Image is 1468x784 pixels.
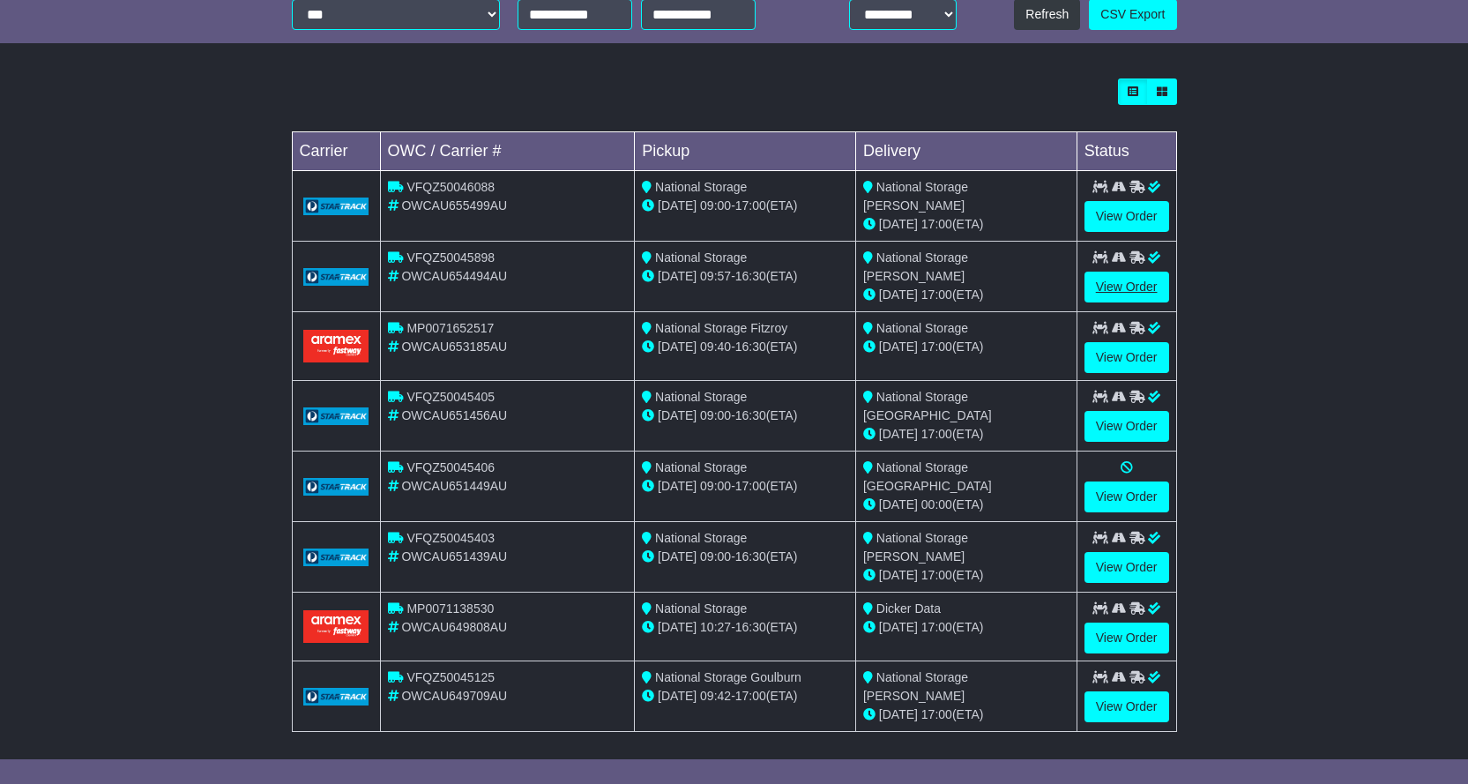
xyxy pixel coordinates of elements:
[655,670,801,684] span: National Storage Goulburn
[863,250,968,283] span: National Storage [PERSON_NAME]
[735,269,766,283] span: 16:30
[406,390,495,404] span: VFQZ50045405
[863,425,1069,444] div: (ETA)
[655,390,747,404] span: National Storage
[700,549,731,564] span: 09:00
[401,549,507,564] span: OWCAU651439AU
[863,566,1069,585] div: (ETA)
[735,620,766,634] span: 16:30
[863,286,1069,304] div: (ETA)
[700,620,731,634] span: 10:27
[1084,691,1169,722] a: View Order
[855,132,1077,171] td: Delivery
[655,460,747,474] span: National Storage
[642,618,848,637] div: - (ETA)
[863,531,968,564] span: National Storage [PERSON_NAME]
[700,269,731,283] span: 09:57
[735,549,766,564] span: 16:30
[863,180,968,213] span: National Storage [PERSON_NAME]
[1084,272,1169,302] a: View Order
[876,601,941,616] span: Dicker Data
[655,531,747,545] span: National Storage
[406,460,495,474] span: VFQZ50045406
[401,408,507,422] span: OWCAU651456AU
[642,407,848,425] div: - (ETA)
[401,620,507,634] span: OWCAU649808AU
[292,132,380,171] td: Carrier
[1084,201,1169,232] a: View Order
[735,689,766,703] span: 17:00
[879,707,918,721] span: [DATE]
[700,408,731,422] span: 09:00
[303,198,369,215] img: GetCarrierServiceLogo
[879,568,918,582] span: [DATE]
[735,408,766,422] span: 16:30
[655,250,747,265] span: National Storage
[1084,482,1169,512] a: View Order
[642,548,848,566] div: - (ETA)
[863,338,1069,356] div: (ETA)
[406,601,494,616] span: MP0071138530
[658,620,697,634] span: [DATE]
[1077,132,1176,171] td: Status
[406,250,495,265] span: VFQZ50045898
[735,198,766,213] span: 17:00
[401,269,507,283] span: OWCAU654494AU
[303,688,369,706] img: GetCarrierServiceLogo
[863,706,1069,724] div: (ETA)
[642,338,848,356] div: - (ETA)
[303,610,369,643] img: Aramex.png
[1084,342,1169,373] a: View Order
[303,549,369,566] img: GetCarrierServiceLogo
[658,479,697,493] span: [DATE]
[406,321,494,335] span: MP0071652517
[921,340,952,354] span: 17:00
[658,408,697,422] span: [DATE]
[303,407,369,425] img: GetCarrierServiceLogo
[642,477,848,496] div: - (ETA)
[401,689,507,703] span: OWCAU649709AU
[863,670,968,703] span: National Storage [PERSON_NAME]
[635,132,856,171] td: Pickup
[876,321,968,335] span: National Storage
[642,687,848,706] div: - (ETA)
[642,197,848,215] div: - (ETA)
[921,287,952,302] span: 17:00
[303,478,369,496] img: GetCarrierServiceLogo
[655,601,747,616] span: National Storage
[658,198,697,213] span: [DATE]
[921,707,952,721] span: 17:00
[1084,623,1169,653] a: View Order
[406,670,495,684] span: VFQZ50045125
[735,479,766,493] span: 17:00
[879,427,918,441] span: [DATE]
[735,340,766,354] span: 16:30
[658,689,697,703] span: [DATE]
[401,340,507,354] span: OWCAU653185AU
[879,287,918,302] span: [DATE]
[655,321,787,335] span: National Storage Fitzroy
[863,618,1069,637] div: (ETA)
[406,531,495,545] span: VFQZ50045403
[921,620,952,634] span: 17:00
[921,217,952,231] span: 17:00
[658,269,697,283] span: [DATE]
[700,689,731,703] span: 09:42
[658,549,697,564] span: [DATE]
[879,217,918,231] span: [DATE]
[658,340,697,354] span: [DATE]
[1084,411,1169,442] a: View Order
[921,568,952,582] span: 17:00
[380,132,635,171] td: OWC / Carrier #
[921,497,952,511] span: 00:00
[401,198,507,213] span: OWCAU655499AU
[700,479,731,493] span: 09:00
[879,497,918,511] span: [DATE]
[1084,552,1169,583] a: View Order
[406,180,495,194] span: VFQZ50046088
[700,340,731,354] span: 09:40
[863,496,1069,514] div: (ETA)
[879,620,918,634] span: [DATE]
[700,198,731,213] span: 09:00
[921,427,952,441] span: 17:00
